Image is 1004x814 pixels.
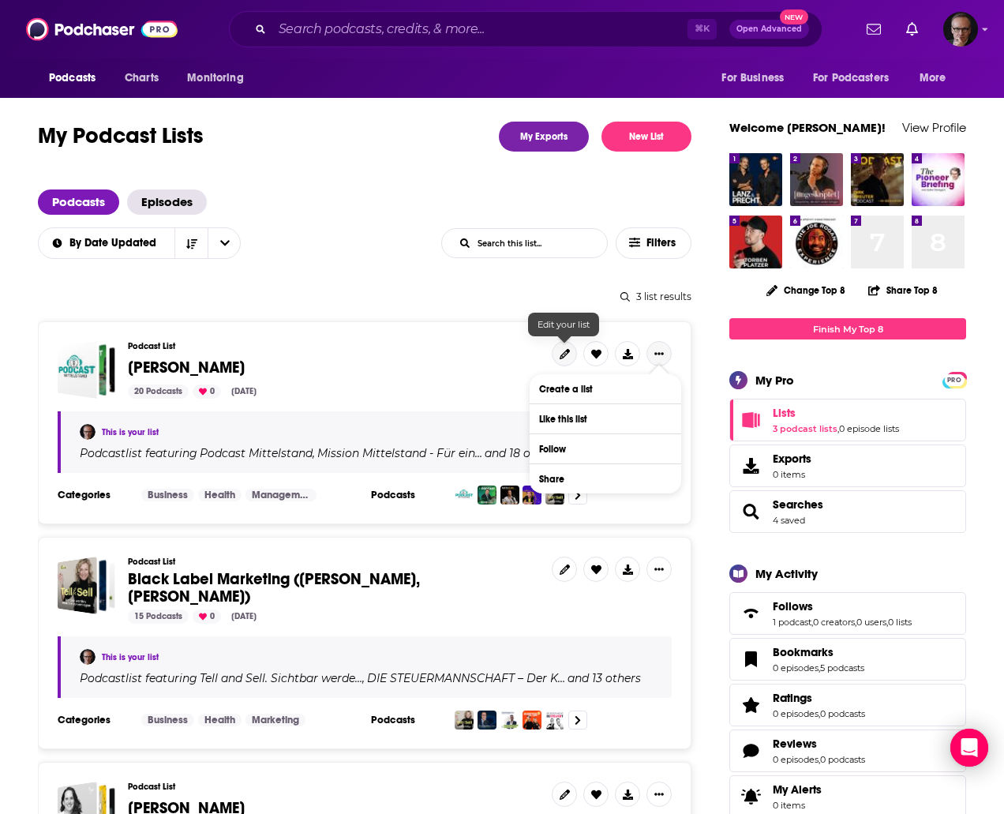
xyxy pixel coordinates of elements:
[839,423,899,434] a: 0 episode lists
[365,672,565,685] a: DIE STEUERMANN­SCHAFT – Der K…
[229,11,822,47] div: Search podcasts, credits, & more...
[245,489,317,501] a: Management
[729,216,782,268] img: Doppelter Espresso
[773,645,834,659] span: Bookmarks
[38,122,204,152] h1: My Podcast Lists
[943,12,978,47] img: User Profile
[245,714,305,726] a: Marketing
[500,711,519,730] img: Steuerberatung digital
[225,384,263,399] div: [DATE]
[198,714,242,726] a: Health
[315,447,482,460] a: Mission Mittelstand - Für ein…
[902,120,966,135] a: View Profile
[102,652,159,662] a: This is your list
[729,490,966,533] span: Searches
[773,754,819,765] a: 0 episodes
[80,446,653,460] div: Podcast list featuring
[174,228,208,258] button: Sort Direction
[912,153,965,206] img: The Pioneer Briefing - Nachrichten aus Politik und Wirtschaft
[616,227,691,259] button: Filters
[736,25,802,33] span: Open Advanced
[197,447,313,460] a: Podcast Mittelstand
[867,275,938,306] button: Share Top 8
[58,714,129,726] h3: Categories
[49,67,96,89] span: Podcasts
[790,153,843,206] img: {ungeskriptet} - Gespräche, die dich weiter bringen
[225,610,263,624] div: [DATE]
[855,617,856,628] span: ,
[478,486,496,505] img: Mission Mittelstand - Für ein neues Wirtschaftswunder
[710,63,804,93] button: open menu
[523,711,541,730] img: Marketing Süß-Sauer: Kanzleimarketing meets Agenturalltag
[114,63,168,93] a: Charts
[888,617,912,628] a: 0 lists
[773,497,823,512] span: Searches
[773,406,796,420] span: Lists
[193,610,221,624] div: 0
[200,672,362,685] h4: Tell and Sell. Sichtbar werde…
[528,313,599,336] div: Edit your list
[837,423,839,434] span: ,
[773,452,811,466] span: Exports
[371,489,442,501] h3: Podcasts
[735,602,766,625] a: Follows
[819,754,820,765] span: ,
[735,648,766,670] a: Bookmarks
[729,684,966,726] span: Ratings
[367,672,565,685] h4: DIE STEUERMANN­SCHAFT – Der K…
[128,610,189,624] div: 15 Podcasts
[317,447,482,460] h4: Mission Mittelstand - Für ein…
[193,384,221,399] div: 0
[687,19,717,39] span: ⌘ K
[128,341,539,351] h3: Podcast List
[790,216,843,268] a: The Joe Rogan Experience
[773,423,837,434] a: 3 podcast lists
[729,592,966,635] span: Follows
[208,228,241,258] button: open menu
[755,373,794,388] div: My Pro
[735,786,766,808] span: My Alerts
[128,384,189,399] div: 20 Podcasts
[530,404,681,433] button: Like this list
[860,16,887,43] a: Show notifications dropdown
[943,12,978,47] button: Show profile menu
[69,238,162,249] span: By Date Updated
[371,714,442,726] h3: Podcasts
[729,153,782,206] img: LANZ & PRECHT
[945,374,964,386] span: PRO
[128,358,245,377] span: [PERSON_NAME]
[545,486,564,505] img: Tell and Sell. Sichtbar werden, ohne dich zu verbiegen (No Bullsxxt, versprochen!)
[127,189,207,215] a: Episodes
[485,446,559,460] p: and 18 others
[530,374,681,403] button: Create a list
[102,427,159,437] a: This is your list
[455,486,474,505] img: Podcast Mittelstand
[80,671,653,685] div: Podcast list featuring
[773,515,805,526] a: 4 saved
[646,341,672,366] button: Show More Button
[58,341,115,399] a: Alexander Christiani
[811,617,813,628] span: ,
[773,599,912,613] a: Follows
[735,501,766,523] a: Searches
[773,662,819,673] a: 0 episodes
[773,737,865,751] a: Reviews
[198,489,242,501] a: Health
[478,711,496,730] img: DIE STEUERMANN­SCHAFT – Der Kanzleipodcast mit Dr. Daniel Kubitza
[26,14,178,44] a: Podchaser - Follow, Share and Rate Podcasts
[813,617,855,628] a: 0 creators
[545,711,564,730] img: Sei doch nicht besteuert!
[197,672,362,685] a: Tell and Sell. Sichtbar werde…
[886,617,888,628] span: ,
[773,599,813,613] span: Follows
[920,67,946,89] span: More
[455,711,474,730] img: Tell and Sell. Sichtbar werden, ohne dich zu verbiegen (No Bullsxxt, versprochen!)
[125,67,159,89] span: Charts
[38,238,175,249] button: open menu
[58,557,115,614] span: Black Label Marketing (Fabio Heinz, Bianca Kollwitz)
[38,227,241,259] h2: Choose List sort
[128,359,245,377] a: [PERSON_NAME]
[729,399,966,441] span: Lists
[362,671,365,685] span: ,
